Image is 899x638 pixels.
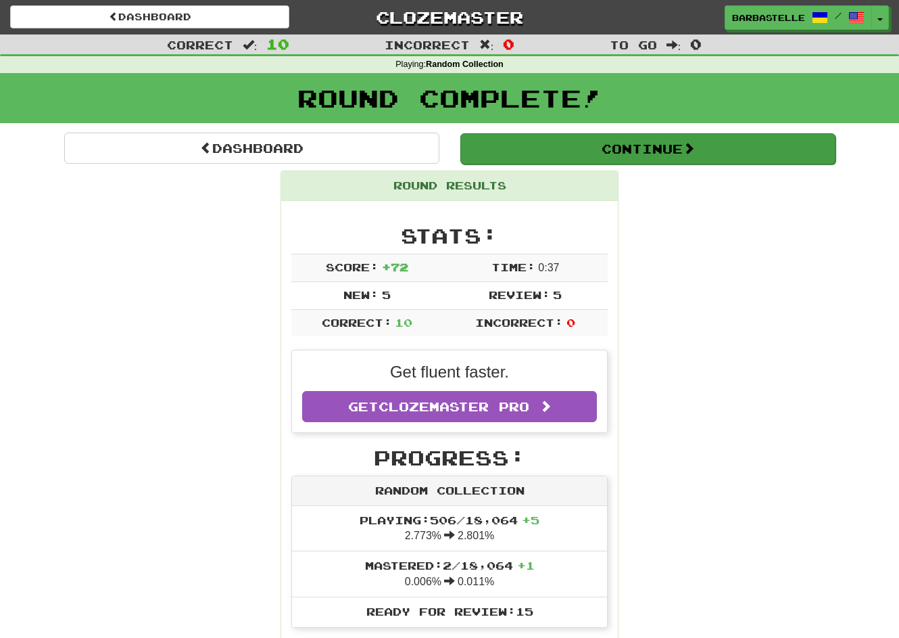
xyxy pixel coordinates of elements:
strong: Random Collection [426,60,504,69]
h2: Stats: [291,225,608,247]
button: Continue [460,133,835,164]
span: + 5 [522,514,539,526]
span: Correct: [322,316,392,329]
div: Round Results [281,171,618,201]
span: 0 [690,36,702,52]
span: Playing: 506 / 18,064 [360,514,539,526]
span: Barbastelle [732,12,805,24]
a: Barbastelle / [725,5,872,30]
h1: Round Complete! [5,85,894,112]
span: Ready for Review: 15 [366,605,533,618]
span: Incorrect: [475,316,563,329]
span: 0 : 37 [538,262,559,273]
p: Get fluent faster. [302,361,597,384]
span: Incorrect [385,38,470,51]
li: 0.006% 0.011% [292,551,607,597]
span: Time: [491,260,535,273]
span: 10 [266,36,289,52]
span: 10 [395,316,412,329]
span: / [835,11,842,20]
span: Review: [489,288,550,301]
span: + 1 [517,559,535,572]
span: Clozemaster Pro [379,399,529,414]
span: 0 [503,36,514,52]
span: New: [343,288,379,301]
a: Clozemaster [310,5,589,29]
div: Random Collection [292,476,607,506]
li: 2.773% 2.801% [292,506,607,552]
span: Score: [326,260,379,273]
span: To go [610,38,657,51]
h2: Progress: [291,447,608,469]
span: : [243,39,258,51]
span: Correct [167,38,233,51]
a: Dashboard [10,5,289,28]
a: Dashboard [64,133,439,164]
span: 5 [553,288,562,301]
span: 5 [382,288,391,301]
span: : [479,39,494,51]
span: Mastered: 2 / 18,064 [365,559,535,572]
a: GetClozemaster Pro [302,391,597,422]
span: : [666,39,681,51]
span: + 72 [382,260,408,273]
span: 0 [566,316,575,329]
